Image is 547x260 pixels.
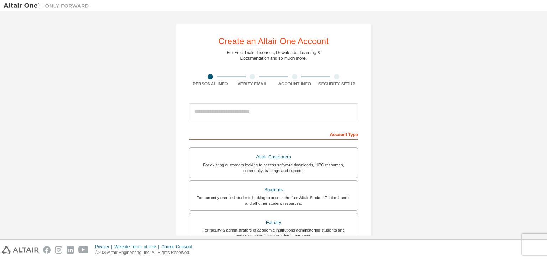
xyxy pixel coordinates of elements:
[189,81,231,87] div: Personal Info
[4,2,93,9] img: Altair One
[316,81,358,87] div: Security Setup
[95,250,196,256] p: © 2025 Altair Engineering, Inc. All Rights Reserved.
[194,218,353,228] div: Faculty
[218,37,329,46] div: Create an Altair One Account
[78,246,89,254] img: youtube.svg
[194,227,353,239] div: For faculty & administrators of academic institutions administering students and accessing softwa...
[67,246,74,254] img: linkedin.svg
[194,162,353,173] div: For existing customers looking to access software downloads, HPC resources, community, trainings ...
[231,81,274,87] div: Verify Email
[161,244,196,250] div: Cookie Consent
[273,81,316,87] div: Account Info
[43,246,51,254] img: facebook.svg
[194,152,353,162] div: Altair Customers
[55,246,62,254] img: instagram.svg
[2,246,39,254] img: altair_logo.svg
[194,185,353,195] div: Students
[114,244,161,250] div: Website Terms of Use
[189,128,358,140] div: Account Type
[95,244,114,250] div: Privacy
[227,50,321,61] div: For Free Trials, Licenses, Downloads, Learning & Documentation and so much more.
[194,195,353,206] div: For currently enrolled students looking to access the free Altair Student Edition bundle and all ...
